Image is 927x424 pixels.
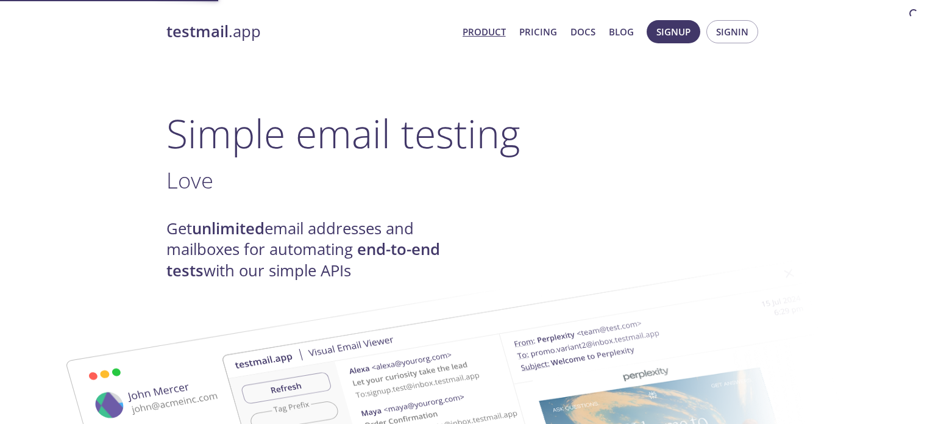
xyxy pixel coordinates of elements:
[706,20,758,43] button: Signin
[166,110,761,157] h1: Simple email testing
[166,21,229,42] strong: testmail
[166,165,213,195] span: Love
[192,218,265,239] strong: unlimited
[463,24,506,40] a: Product
[609,24,634,40] a: Blog
[647,20,700,43] button: Signup
[519,24,557,40] a: Pricing
[166,21,453,42] a: testmail.app
[656,24,691,40] span: Signup
[166,218,464,281] h4: Get email addresses and mailboxes for automating with our simple APIs
[166,239,440,281] strong: end-to-end tests
[570,24,595,40] a: Docs
[716,24,748,40] span: Signin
